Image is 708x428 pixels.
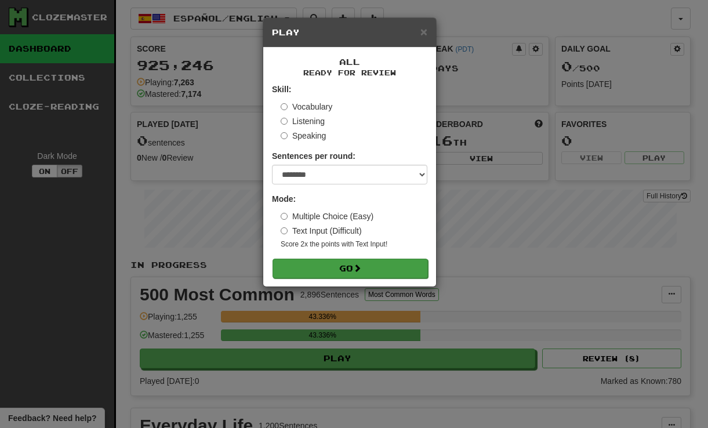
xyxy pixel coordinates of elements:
[281,130,326,142] label: Speaking
[281,240,427,249] small: Score 2x the points with Text Input !
[273,259,428,278] button: Go
[272,27,427,38] h5: Play
[281,211,373,222] label: Multiple Choice (Easy)
[272,150,355,162] label: Sentences per round:
[281,101,332,113] label: Vocabulary
[339,57,360,67] span: All
[420,25,427,38] span: ×
[281,227,288,234] input: Text Input (Difficult)
[420,26,427,38] button: Close
[272,85,291,94] strong: Skill:
[272,194,296,204] strong: Mode:
[272,68,427,78] small: Ready for Review
[281,115,325,127] label: Listening
[281,132,288,139] input: Speaking
[281,213,288,220] input: Multiple Choice (Easy)
[281,103,288,110] input: Vocabulary
[281,118,288,125] input: Listening
[281,225,362,237] label: Text Input (Difficult)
